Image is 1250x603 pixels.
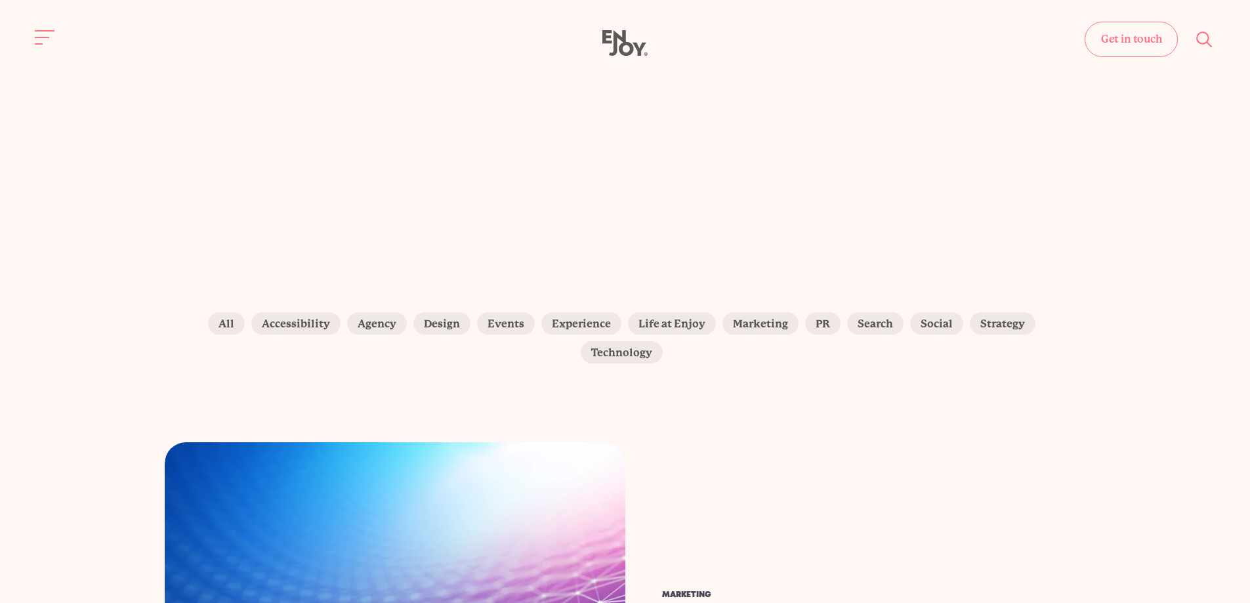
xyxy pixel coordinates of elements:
[31,24,59,51] button: Site navigation
[970,312,1035,335] label: Strategy
[722,312,799,335] label: Marketing
[251,312,341,335] label: Accessibility
[1191,26,1219,53] button: Site search
[628,312,716,335] label: Life at Enjoy
[805,312,841,335] label: PR
[541,312,621,335] label: Experience
[1085,22,1178,57] a: Get in touch
[208,312,245,335] label: All
[847,312,904,335] label: Search
[413,312,470,335] label: Design
[477,312,535,335] label: Events
[910,312,963,335] label: Social
[347,312,407,335] label: Agency
[662,591,1049,599] div: Marketing
[581,341,663,364] label: Technology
